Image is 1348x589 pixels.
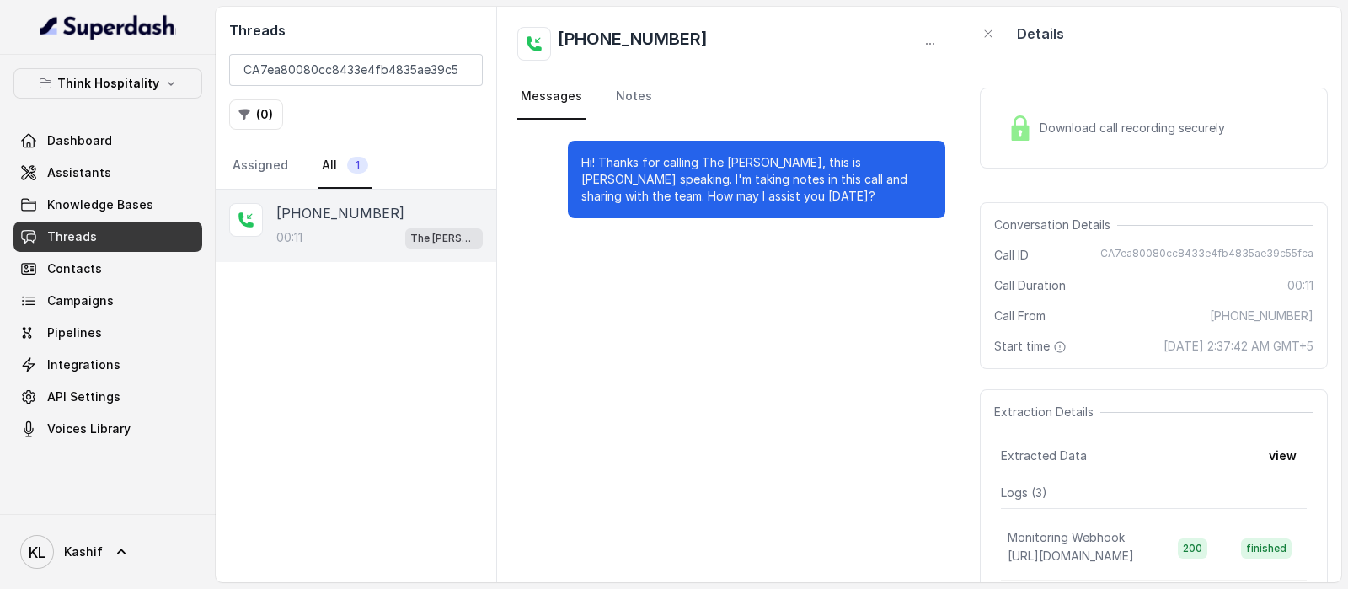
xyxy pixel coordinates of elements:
a: Voices Library [13,414,202,444]
span: [URL][DOMAIN_NAME] [1008,549,1134,563]
a: API Settings [13,382,202,412]
span: Voices Library [47,420,131,437]
span: CA7ea80080cc8433e4fb4835ae39c55fca [1100,247,1313,264]
button: Think Hospitality [13,68,202,99]
a: Assigned [229,143,292,189]
a: All1 [318,143,372,189]
a: Pipelines [13,318,202,348]
a: Messages [517,74,586,120]
span: Pipelines [47,324,102,341]
a: Notes [612,74,655,120]
a: Assistants [13,158,202,188]
p: The [PERSON_NAME] [410,230,478,247]
span: Conversation Details [994,217,1117,233]
h2: Threads [229,20,483,40]
span: Campaigns [47,292,114,309]
button: (0) [229,99,283,130]
a: Knowledge Bases [13,190,202,220]
span: Dashboard [47,132,112,149]
span: 200 [1178,538,1207,559]
span: 00:11 [1287,277,1313,294]
span: Integrations [47,356,120,373]
span: Start time [994,338,1070,355]
a: Integrations [13,350,202,380]
img: Lock Icon [1008,115,1033,141]
span: Knowledge Bases [47,196,153,213]
span: [PHONE_NUMBER] [1210,308,1313,324]
p: Logs ( 3 ) [1001,485,1307,501]
p: Think Hospitality [57,73,159,94]
span: Download call recording securely [1040,120,1232,137]
span: Kashif [64,543,103,560]
p: 00:11 [276,229,302,246]
h2: [PHONE_NUMBER] [558,27,708,61]
span: Extraction Details [994,404,1100,420]
span: finished [1241,538,1292,559]
img: light.svg [40,13,176,40]
button: view [1259,441,1307,471]
a: Contacts [13,254,202,284]
span: 1 [347,157,368,174]
a: Dashboard [13,126,202,156]
nav: Tabs [229,143,483,189]
span: [DATE] 2:37:42 AM GMT+5 [1163,338,1313,355]
span: Assistants [47,164,111,181]
a: Kashif [13,528,202,576]
span: Threads [47,228,97,245]
p: Hi! Thanks for calling The [PERSON_NAME], this is [PERSON_NAME] speaking. I'm taking notes in thi... [581,154,932,205]
input: Search by Call ID or Phone Number [229,54,483,86]
span: Extracted Data [1001,447,1087,464]
span: Call From [994,308,1046,324]
span: Call ID [994,247,1029,264]
a: Campaigns [13,286,202,316]
span: API Settings [47,388,120,405]
nav: Tabs [517,74,945,120]
p: [PHONE_NUMBER] [276,203,404,223]
p: Monitoring Webhook [1008,529,1125,546]
p: Details [1017,24,1064,44]
text: KL [29,543,45,561]
span: Call Duration [994,277,1066,294]
span: Contacts [47,260,102,277]
a: Threads [13,222,202,252]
